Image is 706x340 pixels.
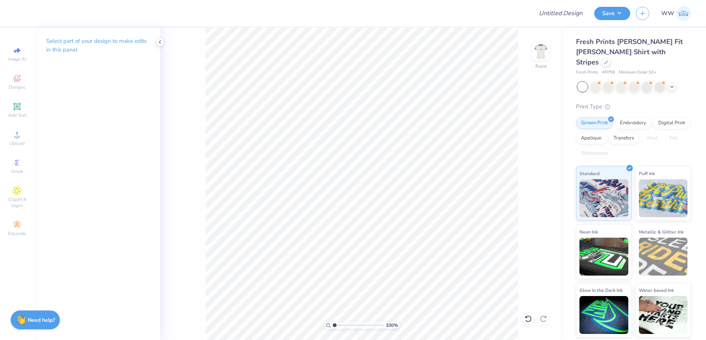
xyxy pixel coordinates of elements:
span: # FP98 [602,69,615,76]
span: Add Text [8,112,26,118]
span: Upload [9,140,25,146]
span: Fresh Prints [PERSON_NAME] Fit [PERSON_NAME] Shirt with Stripes [576,37,683,67]
img: Standard [579,179,628,217]
span: Metallic & Glitter Ink [639,228,684,236]
img: Puff Ink [639,179,688,217]
input: Untitled Design [533,6,589,21]
div: Vinyl [641,133,662,144]
img: Water based Ink [639,296,688,334]
span: Fresh Prints [576,69,598,76]
span: Glow in the Dark Ink [579,286,623,294]
div: Print Type [576,102,691,111]
img: Glow in the Dark Ink [579,296,628,334]
a: WW [661,6,691,21]
span: WW [661,9,674,18]
span: Decorate [8,230,26,237]
span: Puff Ink [639,169,655,177]
div: Applique [576,133,606,144]
span: Minimum Order: 50 + [619,69,657,76]
div: Embroidery [615,118,651,129]
div: Screen Print [576,118,613,129]
img: Wiro Wink [676,6,691,21]
span: Greek [11,168,23,174]
span: Clipart & logos [4,196,30,208]
img: Metallic & Glitter Ink [639,238,688,276]
div: Transfers [609,133,639,144]
div: Digital Print [653,118,690,129]
div: Front [535,63,546,70]
span: Standard [579,169,600,177]
p: Select part of your design to make edits in this panel [46,37,148,54]
span: Neon Ink [579,228,598,236]
div: Rhinestones [576,148,613,159]
span: 100 % [386,322,398,329]
span: Water based Ink [639,286,674,294]
span: Designs [9,84,25,90]
div: Foil [665,133,683,144]
img: Neon Ink [579,238,628,276]
button: Save [594,7,630,20]
strong: Need help? [28,316,55,324]
span: Image AI [8,56,26,62]
img: Front [533,44,548,59]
